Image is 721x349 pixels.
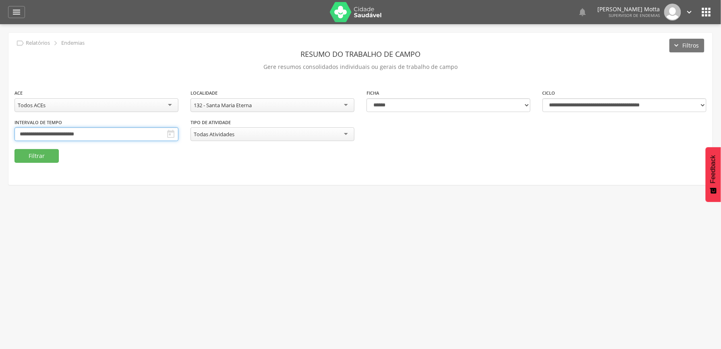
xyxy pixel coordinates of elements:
label: Intervalo de Tempo [15,119,62,126]
label: Ficha [367,90,379,96]
i:  [166,129,176,139]
i:  [685,8,694,17]
p: Relatórios [26,40,50,46]
i:  [12,7,21,17]
div: Todos ACEs [18,102,46,109]
div: Todas Atividades [194,131,234,138]
p: Gere resumos consolidados individuais ou gerais de trabalho de campo [15,61,706,73]
span: Supervisor de Endemias [609,12,660,18]
label: Localidade [191,90,218,96]
label: ACE [15,90,23,96]
p: [PERSON_NAME] Motta [598,6,660,12]
a:  [578,4,588,21]
button: Feedback - Mostrar pesquisa [706,147,721,202]
a:  [685,4,694,21]
span: Feedback [710,155,717,183]
i:  [51,39,60,48]
div: 132 - Santa Maria Eterna [194,102,252,109]
label: Ciclo [543,90,555,96]
button: Filtros [669,39,704,52]
header: Resumo do Trabalho de Campo [15,47,706,61]
p: Endemias [61,40,85,46]
i:  [578,7,588,17]
i:  [16,39,25,48]
a:  [8,6,25,18]
label: Tipo de Atividade [191,119,231,126]
button: Filtrar [15,149,59,163]
i:  [700,6,713,19]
